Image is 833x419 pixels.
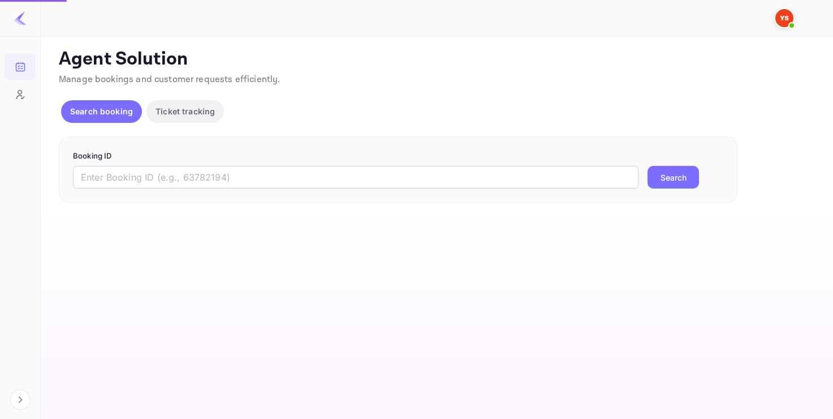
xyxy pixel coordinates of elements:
[59,74,280,85] span: Manage bookings and customer requests efficiently.
[775,9,793,27] img: Yandex Support
[648,166,699,189] button: Search
[70,105,133,117] p: Search booking
[14,11,27,25] img: LiteAPI
[5,53,36,79] a: Bookings
[59,48,813,71] p: Agent Solution
[10,390,31,410] button: Expand navigation
[5,81,36,107] a: Customers
[73,166,638,189] input: Enter Booking ID (e.g., 63782194)
[73,151,723,162] p: Booking ID
[156,105,215,117] p: Ticket tracking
